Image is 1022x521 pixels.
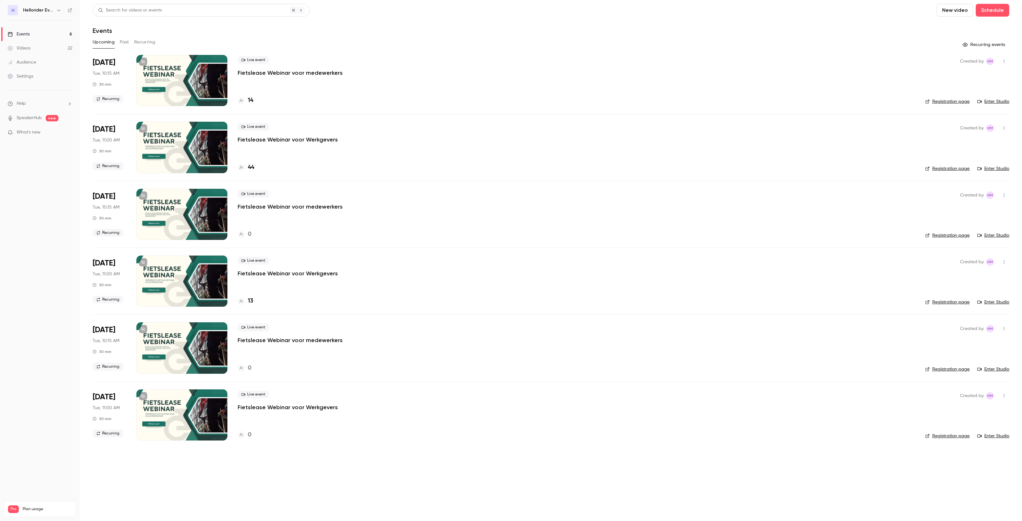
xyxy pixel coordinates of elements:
span: Plan usage [23,507,72,512]
a: Fietslease Webinar voor medewerkers [238,69,343,77]
a: 14 [238,96,253,105]
span: Created by [960,191,984,199]
span: Created by [960,124,984,132]
span: Created by [960,57,984,65]
a: 13 [238,297,253,305]
span: Recurring [93,229,123,237]
span: Live event [238,190,269,198]
div: Settings [8,73,33,80]
span: Heleen Mostert [986,57,994,65]
a: Registration page [925,299,970,305]
li: help-dropdown-opener [8,100,72,107]
h4: 44 [248,163,254,172]
div: 30 min [93,416,111,421]
span: [DATE] [93,392,115,402]
div: 30 min [93,282,111,287]
a: Registration page [925,433,970,439]
span: Tue, 11:00 AM [93,405,120,411]
span: Pro [8,505,19,513]
a: Fietslease Webinar voor medewerkers [238,203,343,211]
a: Enter Studio [977,299,1009,305]
span: HM [987,191,993,199]
span: Tue, 11:00 AM [93,137,120,143]
div: Videos [8,45,30,51]
div: Oct 7 Tue, 10:15 AM (Europe/Amsterdam) [93,189,126,240]
div: 30 min [93,82,111,87]
h4: 0 [248,364,251,372]
a: Enter Studio [977,232,1009,239]
span: Live event [238,123,269,131]
span: [DATE] [93,57,115,68]
div: Sep 2 Tue, 10:15 AM (Europe/Amsterdam) [93,55,126,106]
span: Created by [960,258,984,266]
span: HM [987,57,993,65]
span: Tue, 10:15 AM [93,338,119,344]
button: Schedule [976,4,1009,17]
a: Enter Studio [977,98,1009,105]
a: Registration page [925,98,970,105]
div: 30 min [93,216,111,221]
span: Created by [960,325,984,333]
span: HM [987,392,993,400]
h4: 13 [248,297,253,305]
button: Upcoming [93,37,115,47]
a: Enter Studio [977,165,1009,172]
h6: Hellorider Events [23,7,54,13]
span: [DATE] [93,124,115,134]
span: Heleen Mostert [986,124,994,132]
div: 30 min [93,149,111,154]
span: Live event [238,257,269,264]
span: [DATE] [93,258,115,268]
button: Recurring [134,37,156,47]
span: new [46,115,58,121]
span: Recurring [93,363,123,371]
a: Registration page [925,366,970,372]
span: Heleen Mostert [986,258,994,266]
a: 0 [238,431,251,439]
span: Tue, 10:15 AM [93,70,119,77]
span: Recurring [93,162,123,170]
span: H [11,7,14,14]
h4: 0 [248,431,251,439]
span: HM [987,325,993,333]
span: [DATE] [93,191,115,202]
div: Search for videos or events [98,7,162,14]
iframe: Noticeable Trigger [65,130,72,135]
div: Oct 7 Tue, 11:00 AM (Europe/Amsterdam) [93,256,126,307]
h4: 14 [248,96,253,105]
div: Events [8,31,30,37]
a: 0 [238,230,251,239]
a: 0 [238,364,251,372]
span: Help [17,100,26,107]
span: What's new [17,129,41,136]
button: New video [937,4,973,17]
div: Sep 2 Tue, 11:00 AM (Europe/Amsterdam) [93,122,126,173]
h1: Events [93,27,112,34]
span: Recurring [93,95,123,103]
div: Nov 4 Tue, 10:15 AM (Europe/Amsterdam) [93,322,126,373]
a: Fietslease Webinar voor Werkgevers [238,136,338,143]
span: Tue, 10:15 AM [93,204,119,211]
span: HM [987,124,993,132]
span: Live event [238,56,269,64]
div: Nov 4 Tue, 11:00 AM (Europe/Amsterdam) [93,389,126,441]
span: Live event [238,324,269,331]
span: HM [987,258,993,266]
a: Enter Studio [977,433,1009,439]
a: Registration page [925,165,970,172]
a: Registration page [925,232,970,239]
a: Fietslease Webinar voor Werkgevers [238,403,338,411]
span: Heleen Mostert [986,325,994,333]
a: Fietslease Webinar voor Werkgevers [238,270,338,277]
span: Recurring [93,296,123,303]
h4: 0 [248,230,251,239]
span: Recurring [93,430,123,437]
a: SpeakerHub [17,115,42,121]
a: Fietslease Webinar voor medewerkers [238,336,343,344]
